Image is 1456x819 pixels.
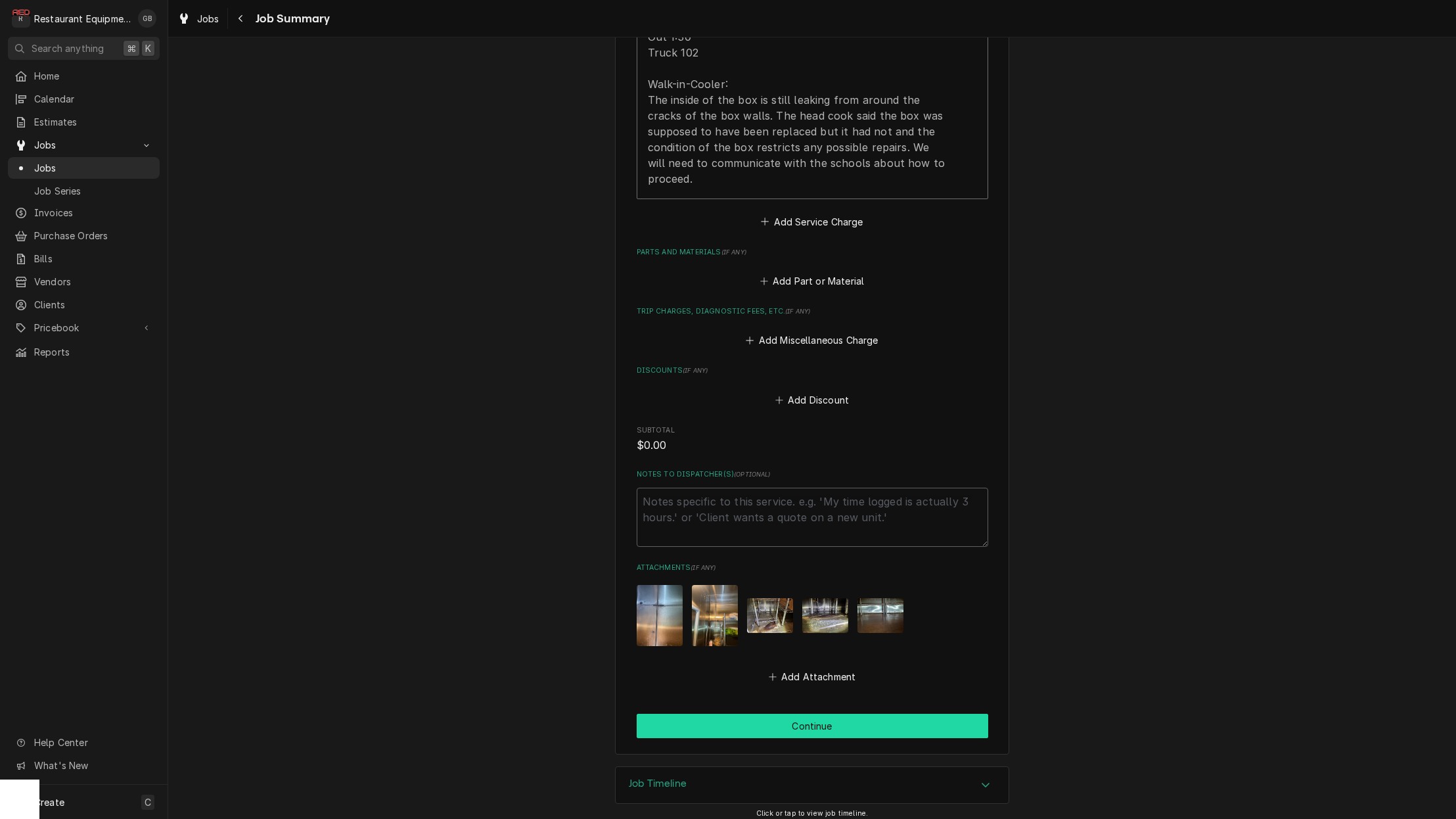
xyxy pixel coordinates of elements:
[34,206,153,220] span: Invoices
[8,755,160,776] a: Go to What's New
[637,365,988,376] label: Discounts
[252,10,330,28] span: Job Summary
[138,9,156,28] div: Gary Beaver's Avatar
[637,425,988,436] span: Subtotal
[637,439,667,452] span: $0.00
[756,809,868,818] span: Click or tap to view job timeline.
[637,469,988,546] div: Notes to Dispatcher(s)
[747,598,793,633] img: n3HR9rXSOKBEAOo4lnOw
[12,9,30,28] div: Restaurant Equipment Diagnostics's Avatar
[8,248,160,269] a: Bills
[683,367,708,374] span: ( if any )
[34,229,153,243] span: Purchase Orders
[8,732,160,753] a: Go to Help Center
[34,345,153,359] span: Reports
[8,225,160,246] a: Purchase Orders
[138,9,156,28] div: GB
[759,212,865,231] button: Add Service Charge
[629,778,687,790] h3: Job Timeline
[8,271,160,292] a: Vendors
[758,272,866,291] button: Add Part or Material
[615,766,1009,805] div: Job Timeline
[197,12,219,26] span: Jobs
[145,41,151,55] span: K
[785,308,810,315] span: ( if any )
[8,180,160,202] a: Job Series
[637,438,988,454] span: Subtotal
[8,294,160,316] a: Clients
[637,247,988,258] label: Parts and Materials
[637,306,988,317] label: Trip Charges, Diagnostic Fees, etc.
[32,41,104,55] span: Search anything
[8,317,160,339] a: Go to Pricebook
[34,92,153,106] span: Calendar
[637,365,988,409] div: Discounts
[34,275,153,289] span: Vendors
[637,585,683,646] img: FtDcntoQJm1FLiteegAw
[616,767,1009,804] div: Accordion Header
[34,321,133,335] span: Pricebook
[637,306,988,350] div: Trip Charges, Diagnostic Fees, etc.
[637,425,988,454] div: Subtotal
[231,8,252,29] button: Navigate back
[637,469,988,480] label: Notes to Dispatcher(s)
[127,41,136,55] span: ⌘
[34,12,131,26] div: Restaurant Equipment Diagnostics
[34,736,152,749] span: Help Center
[721,248,746,256] span: ( if any )
[34,69,153,83] span: Home
[637,563,988,573] label: Attachments
[34,298,153,312] span: Clients
[734,471,771,478] span: ( optional )
[34,184,153,198] span: Job Series
[34,138,133,152] span: Jobs
[8,341,160,363] a: Reports
[637,247,988,291] div: Parts and Materials
[8,65,160,87] a: Home
[773,390,851,409] button: Add Discount
[744,331,880,350] button: Add Miscellaneous Charge
[34,759,152,772] span: What's New
[692,585,738,646] img: DenVC69wS6er0skQPri1
[637,563,988,686] div: Attachments
[802,598,848,633] img: HMhIvFnQR22PUoQBKS8s
[34,115,153,129] span: Estimates
[637,714,988,738] div: Button Group
[857,598,903,633] img: GW6RaEcSbmtpk0uMOrhQ
[172,8,225,30] a: Jobs
[145,795,151,809] span: C
[637,714,988,738] div: Button Group Row
[34,797,64,808] span: Create
[8,37,160,60] button: Search anything⌘K
[637,714,988,738] button: Continue
[616,767,1009,804] button: Accordion Details Expand Trigger
[8,88,160,110] a: Calendar
[34,252,153,266] span: Bills
[766,668,858,686] button: Add Attachment
[8,157,160,179] a: Jobs
[8,202,160,223] a: Invoices
[8,111,160,133] a: Estimates
[12,9,30,28] div: R
[34,161,153,175] span: Jobs
[691,564,716,571] span: ( if any )
[8,134,160,156] a: Go to Jobs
